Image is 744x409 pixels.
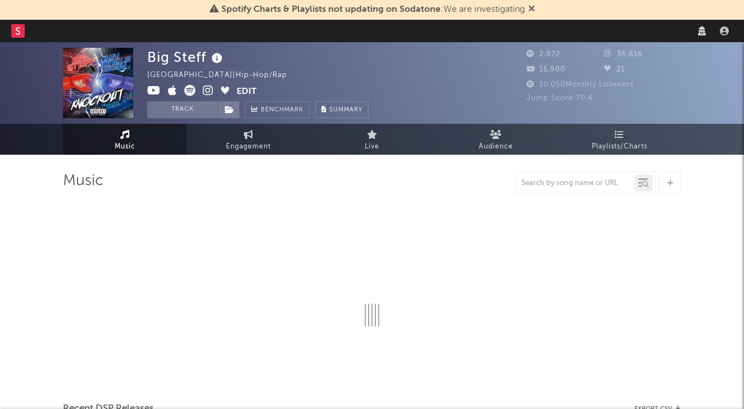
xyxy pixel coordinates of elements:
span: 15,900 [527,66,565,73]
span: 36,616 [604,51,643,58]
span: 10,050 Monthly Listeners [527,81,634,88]
a: Live [310,124,434,155]
div: [GEOGRAPHIC_DATA] | Hip-Hop/Rap [147,69,300,82]
input: Search by song name or URL [516,179,634,188]
a: Benchmark [245,101,310,118]
a: Playlists/Charts [557,124,681,155]
span: Dismiss [528,5,535,14]
span: Playlists/Charts [592,140,647,154]
button: Summary [315,101,369,118]
button: Track [147,101,217,118]
a: Music [63,124,187,155]
span: Summary [329,107,362,113]
a: Audience [434,124,557,155]
span: Spotify Charts & Playlists not updating on Sodatone [221,5,441,14]
span: 2,972 [527,51,560,58]
span: : We are investigating [221,5,525,14]
button: Edit [237,85,257,99]
span: Benchmark [261,104,303,117]
span: Engagement [226,140,271,154]
span: Audience [479,140,513,154]
div: Big Steff [147,48,225,66]
span: Live [365,140,379,154]
span: Jump Score: 70.4 [527,95,593,102]
a: Engagement [187,124,310,155]
span: 21 [604,66,625,73]
span: Music [115,140,135,154]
